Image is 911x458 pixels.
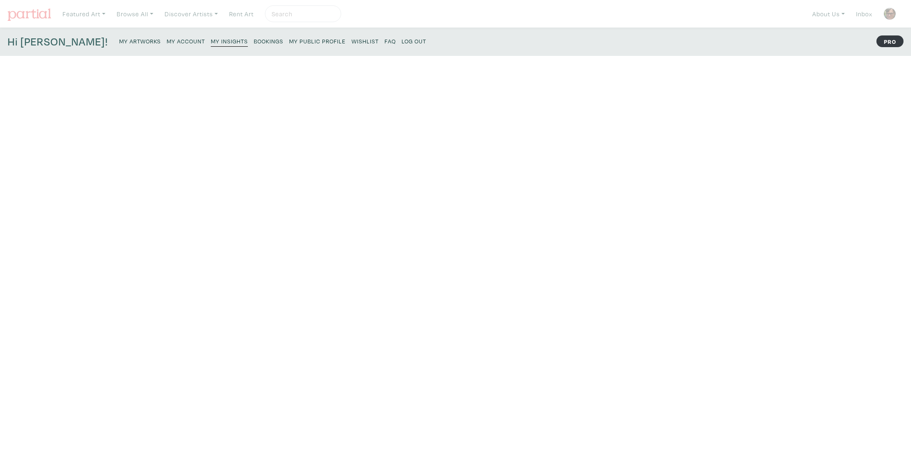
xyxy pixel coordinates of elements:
a: My Account [167,35,205,46]
a: My Public Profile [289,35,346,46]
small: Wishlist [352,37,379,45]
a: Rent Art [225,5,257,23]
small: Bookings [254,37,283,45]
img: phpThumb.php [884,8,896,20]
small: My Artworks [119,37,161,45]
h4: Hi [PERSON_NAME]! [7,35,108,48]
a: Featured Art [59,5,109,23]
a: About Us [809,5,849,23]
small: My Public Profile [289,37,346,45]
small: FAQ [384,37,396,45]
a: Bookings [254,35,283,46]
small: Log Out [402,37,426,45]
a: My Artworks [119,35,161,46]
input: Search [271,9,333,19]
a: Discover Artists [161,5,222,23]
strong: PRO [876,35,904,47]
a: Inbox [852,5,876,23]
a: Browse All [113,5,157,23]
small: My Account [167,37,205,45]
a: Log Out [402,35,426,46]
a: Wishlist [352,35,379,46]
small: My Insights [211,37,248,45]
a: FAQ [384,35,396,46]
a: My Insights [211,35,248,47]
